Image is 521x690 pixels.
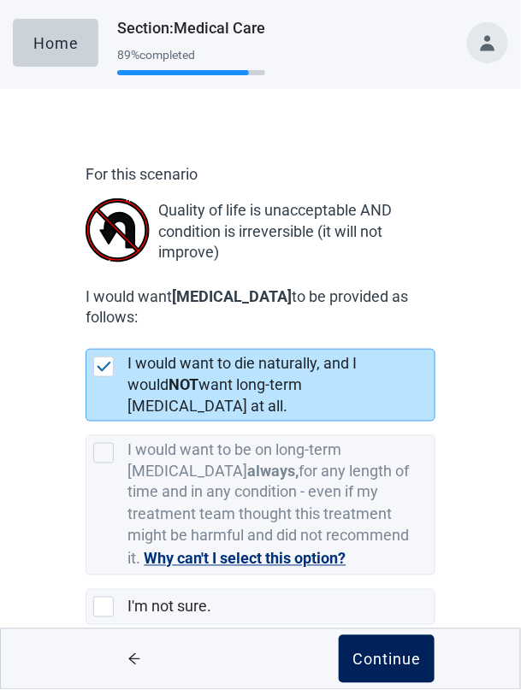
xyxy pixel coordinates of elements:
[102,652,166,666] span: arrow-left
[172,287,292,305] strong: [MEDICAL_DATA]
[86,198,158,262] img: irreversible-DyUGXaAB.svg
[117,16,265,40] h1: Section : Medical Care
[247,462,299,480] strong: always,
[158,200,426,262] p: Quality of life is unacceptable AND condition is irreversible (it will not improve)
[127,440,409,568] label: I would want to be on long-term [MEDICAL_DATA] for any length of time and in any condition - even...
[352,651,421,668] div: Continue
[13,19,98,67] button: Home
[169,375,198,393] strong: NOT
[127,598,211,616] label: I'm not sure.
[467,22,508,63] button: Toggle account menu
[86,435,435,575] div: [object Object], checkbox, not selected, cannot be selected due to conflict
[86,349,435,422] div: [object Object], checkbox, selected
[86,589,435,625] div: I'm not sure., checkbox, not selected
[33,34,79,51] div: Home
[339,635,435,683] button: Continue
[117,41,265,83] div: Progress section
[127,354,357,415] label: I would want to die naturally, and I would want long-term [MEDICAL_DATA] at all.
[144,547,346,571] button: [object Object], checkbox, not selected, cannot be selected due to conflict
[86,286,426,328] label: I would want to be provided as follows:
[117,48,265,62] div: 89 % completed
[86,164,435,185] p: For this scenario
